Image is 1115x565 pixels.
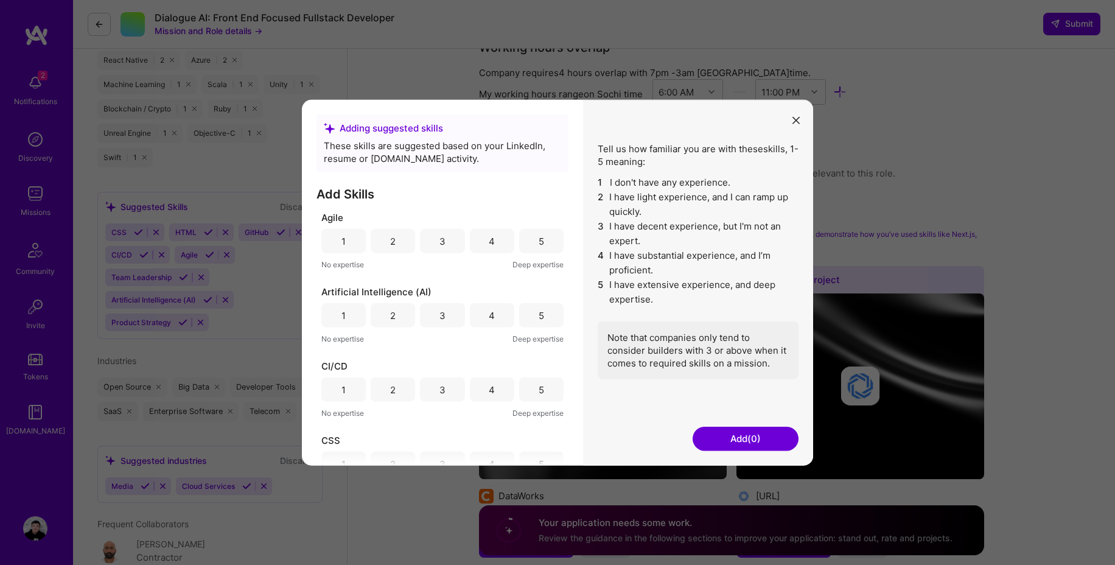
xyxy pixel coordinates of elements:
div: Tell us how familiar you are with these skills , 1-5 meaning: [598,142,799,379]
span: CSS [321,434,340,447]
span: 1 [598,175,605,190]
div: 5 [539,234,544,247]
span: No expertise [321,332,364,345]
div: Adding suggested skills [324,122,561,135]
div: 2 [390,383,396,396]
li: I have extensive experience, and deep expertise. [598,278,799,307]
div: 1 [341,234,346,247]
li: I have substantial experience, and I’m proficient. [598,248,799,278]
span: No expertise [321,407,364,419]
span: Deep expertise [512,258,564,271]
div: 4 [489,457,495,470]
div: 1 [341,383,346,396]
div: 5 [539,309,544,321]
span: Deep expertise [512,332,564,345]
span: No expertise [321,258,364,271]
div: 5 [539,457,544,470]
h3: Add Skills [316,187,568,202]
span: CI/CD [321,360,348,373]
div: 5 [539,383,544,396]
div: 2 [390,457,396,470]
div: 3 [439,309,446,321]
button: Add(0) [693,426,799,451]
div: Note that companies only tend to consider builders with 3 or above when it comes to required skil... [598,321,799,379]
span: Artificial Intelligence (AI) [321,286,432,298]
div: 1 [341,457,346,470]
span: 5 [598,278,604,307]
div: 4 [489,383,495,396]
li: I have decent experience, but I'm not an expert. [598,219,799,248]
li: I have light experience, and I can ramp up quickly. [598,190,799,219]
div: 4 [489,309,495,321]
i: icon SuggestedTeams [324,122,335,133]
div: 3 [439,234,446,247]
div: These skills are suggested based on your LinkedIn, resume or [DOMAIN_NAME] activity. [324,139,561,165]
span: Agile [321,211,343,224]
div: 2 [390,234,396,247]
span: 4 [598,248,604,278]
span: 3 [598,219,604,248]
i: icon Close [792,116,800,124]
div: modal [302,100,813,466]
div: 2 [390,309,396,321]
span: 2 [598,190,604,219]
div: 1 [341,309,346,321]
div: 4 [489,234,495,247]
span: Deep expertise [512,407,564,419]
div: 3 [439,457,446,470]
li: I don't have any experience. [598,175,799,190]
div: 3 [439,383,446,396]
